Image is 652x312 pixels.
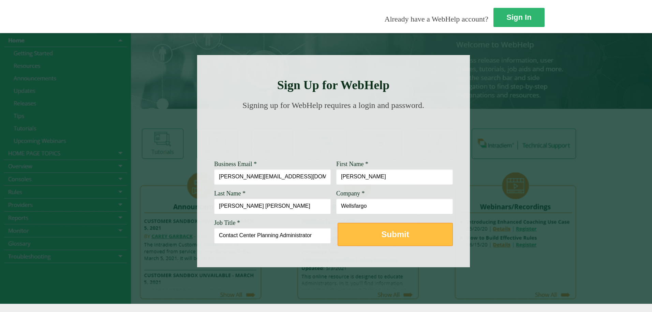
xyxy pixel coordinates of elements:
span: First Name * [336,161,368,167]
strong: Submit [381,230,409,239]
span: Business Email * [214,161,257,167]
span: Job Title * [214,219,240,226]
span: Company * [336,190,365,197]
button: Submit [338,223,453,246]
strong: Sign In [506,13,531,22]
strong: Sign Up for WebHelp [277,78,390,92]
span: Already have a WebHelp account? [385,15,488,23]
img: Need Credentials? Sign up below. Have Credentials? Use the sign-in button. [218,117,449,151]
a: Sign In [493,8,545,27]
span: Last Name * [214,190,246,197]
span: Signing up for WebHelp requires a login and password. [242,101,424,110]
